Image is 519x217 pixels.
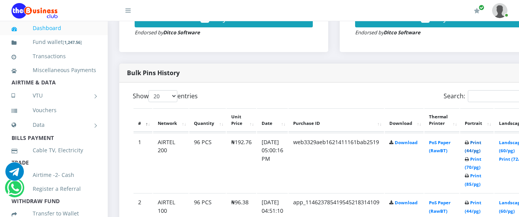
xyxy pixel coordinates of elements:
[434,13,467,23] span: Buy Now!
[12,33,96,51] a: Fund wallet[1,247.56]
[12,115,96,135] a: Data
[213,13,247,23] span: Buy Now!
[12,47,96,65] a: Transactions
[257,108,288,132] th: Date: activate to sort column ascending
[134,133,152,193] td: 1
[355,29,421,36] small: Endorsed by
[63,39,82,45] small: [ ]
[12,180,96,198] a: Register a Referral
[153,133,189,193] td: AIRTEL 200
[257,133,288,193] td: [DATE] 05:00:16 PM
[424,108,459,132] th: Thermal Printer: activate to sort column ascending
[460,108,494,132] th: Portrait: activate to sort column ascending
[465,156,481,170] a: Print (70/pg)
[12,3,58,19] img: Logo
[12,141,96,159] a: Cable TV, Electricity
[12,86,96,105] a: VTU
[227,133,256,193] td: ₦192.76
[429,140,451,154] a: PoS Paper (RawBT)
[474,8,480,14] i: Renew/Upgrade Subscription
[12,166,96,184] a: Airtime -2- Cash
[289,108,384,132] th: Purchase ID: activate to sort column ascending
[384,29,421,36] strong: Ditco Software
[465,200,481,214] a: Print (44/pg)
[227,108,256,132] th: Unit Price: activate to sort column ascending
[135,29,200,36] small: Endorsed by
[153,108,189,132] th: Network: activate to sort column ascending
[64,39,80,45] b: 1,247.56
[12,19,96,37] a: Dashboard
[479,5,484,10] span: Renew/Upgrade Subscription
[465,140,481,154] a: Print (44/pg)
[149,90,177,102] select: Showentries
[465,173,481,187] a: Print (85/pg)
[385,108,424,132] th: Download: activate to sort column ascending
[189,133,226,193] td: 96 PCS
[289,133,384,193] td: web3329aeb1621411161bab2519
[163,29,200,36] strong: Ditco Software
[189,108,226,132] th: Quantity: activate to sort column ascending
[492,3,507,18] img: User
[12,101,96,119] a: Vouchers
[12,61,96,79] a: Miscellaneous Payments
[395,200,417,205] a: Download
[127,69,180,77] strong: Bulk Pins History
[395,140,417,145] a: Download
[429,200,451,214] a: PoS Paper (RawBT)
[134,108,152,132] th: #: activate to sort column descending
[133,90,198,102] label: Show entries
[5,168,24,181] a: Chat for support
[7,184,23,197] a: Chat for support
